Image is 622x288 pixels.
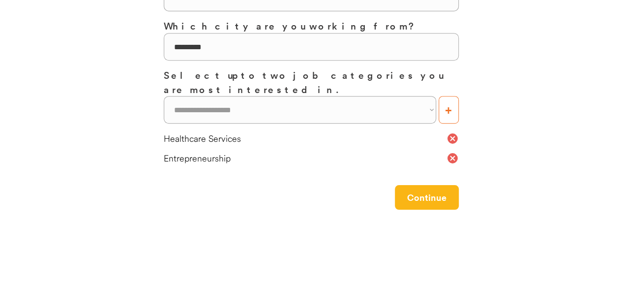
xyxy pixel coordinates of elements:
button: Continue [395,185,459,210]
button: + [439,96,459,124]
div: Entrepreneurship [164,152,446,164]
h3: Select up to two job categories you are most interested in. [164,68,459,96]
div: Healthcare Services [164,132,446,145]
button: cancel [446,132,459,145]
button: cancel [446,152,459,164]
h3: Which city are you working from? [164,19,459,33]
